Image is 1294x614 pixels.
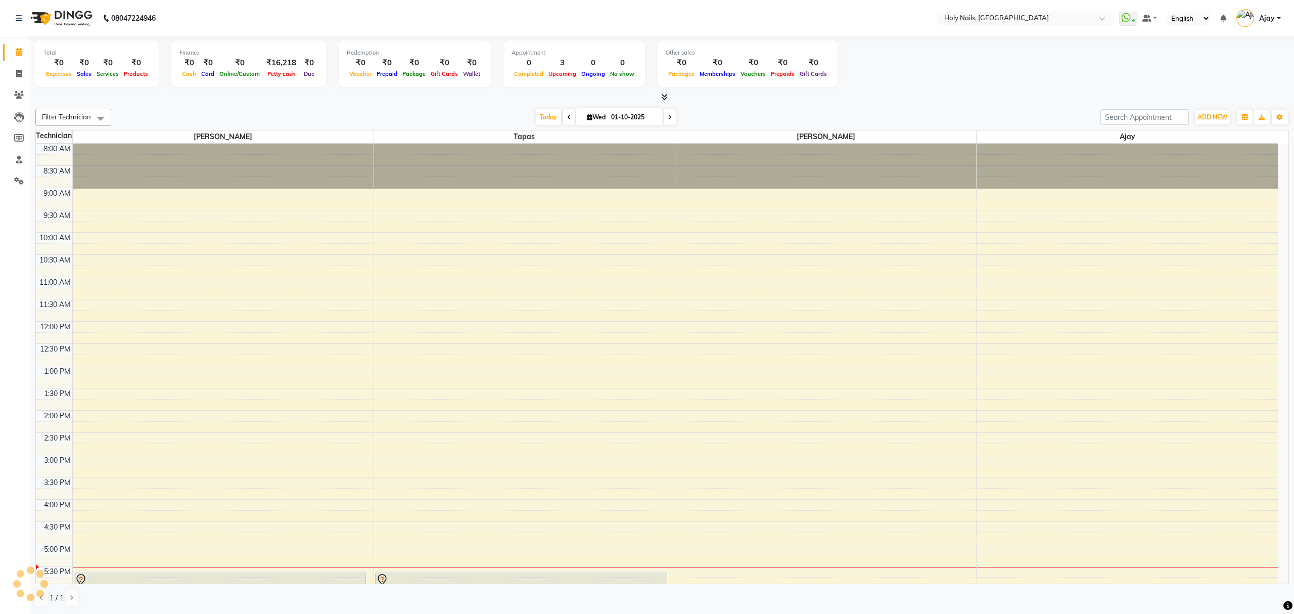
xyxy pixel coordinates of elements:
[121,57,151,69] div: ₹0
[512,70,546,77] span: Completed
[584,113,608,121] span: Wed
[41,210,72,221] div: 9:30 AM
[1195,110,1230,124] button: ADD NEW
[347,57,374,69] div: ₹0
[179,49,318,57] div: Finance
[374,57,400,69] div: ₹0
[301,70,317,77] span: Due
[111,4,156,32] b: 08047224946
[400,70,428,77] span: Package
[768,70,797,77] span: Prepaids
[42,544,72,555] div: 5:00 PM
[42,433,72,444] div: 2:30 PM
[179,57,199,69] div: ₹0
[347,70,374,77] span: Voucher
[300,57,318,69] div: ₹0
[536,109,561,125] span: Today
[42,113,91,121] span: Filter Technician
[50,593,64,603] span: 1 / 1
[37,299,72,310] div: 11:30 AM
[42,455,72,466] div: 3:00 PM
[374,130,675,143] span: Tapas
[38,322,72,332] div: 12:00 PM
[697,70,738,77] span: Memberships
[43,70,74,77] span: Expenses
[977,130,1278,143] span: Ajay
[738,57,768,69] div: ₹0
[460,57,483,69] div: ₹0
[797,57,829,69] div: ₹0
[460,70,483,77] span: Wallet
[41,144,72,154] div: 8:00 AM
[1259,13,1275,24] span: Ajay
[37,233,72,243] div: 10:00 AM
[217,57,262,69] div: ₹0
[546,70,579,77] span: Upcoming
[42,411,72,421] div: 2:00 PM
[265,70,298,77] span: Petty cash
[512,57,546,69] div: 0
[1197,113,1227,121] span: ADD NEW
[347,49,483,57] div: Redemption
[94,57,121,69] div: ₹0
[26,4,95,32] img: logo
[38,344,72,355] div: 12:30 PM
[374,70,400,77] span: Prepaid
[262,57,300,69] div: ₹16,218
[428,70,460,77] span: Gift Cards
[1100,109,1189,125] input: Search Appointment
[697,57,738,69] div: ₹0
[428,57,460,69] div: ₹0
[43,57,74,69] div: ₹0
[121,70,151,77] span: Products
[675,130,976,143] span: [PERSON_NAME]
[37,277,72,288] div: 11:00 AM
[546,57,579,69] div: 3
[36,130,72,141] div: Technician
[608,110,659,125] input: 2025-10-01
[579,70,608,77] span: Ongoing
[42,566,72,577] div: 5:30 PM
[199,70,217,77] span: Card
[94,70,121,77] span: Services
[199,57,217,69] div: ₹0
[666,57,697,69] div: ₹0
[37,255,72,266] div: 10:30 AM
[74,573,365,605] div: [PERSON_NAME], TK01, 05:30 PM-06:15 PM, Gel Polish-Shellac (Both Hands/Legs)
[41,188,72,199] div: 9:00 AM
[608,57,637,69] div: 0
[768,57,797,69] div: ₹0
[608,70,637,77] span: No show
[400,57,428,69] div: ₹0
[42,388,72,399] div: 1:30 PM
[666,49,829,57] div: Other sales
[738,70,768,77] span: Vouchers
[1236,9,1254,27] img: Ajay
[376,573,667,605] div: [PERSON_NAME], TK01, 05:30 PM-06:15 PM, Gel Polish-Shellac (Both Hands/Legs)
[42,366,72,377] div: 1:00 PM
[41,166,72,177] div: 8:30 AM
[579,57,608,69] div: 0
[74,70,94,77] span: Sales
[666,70,697,77] span: Packages
[217,70,262,77] span: Online/Custom
[42,522,72,533] div: 4:30 PM
[73,130,374,143] span: [PERSON_NAME]
[42,500,72,510] div: 4:00 PM
[512,49,637,57] div: Appointment
[42,477,72,488] div: 3:30 PM
[797,70,829,77] span: Gift Cards
[43,49,151,57] div: Total
[74,57,94,69] div: ₹0
[179,70,199,77] span: Cash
